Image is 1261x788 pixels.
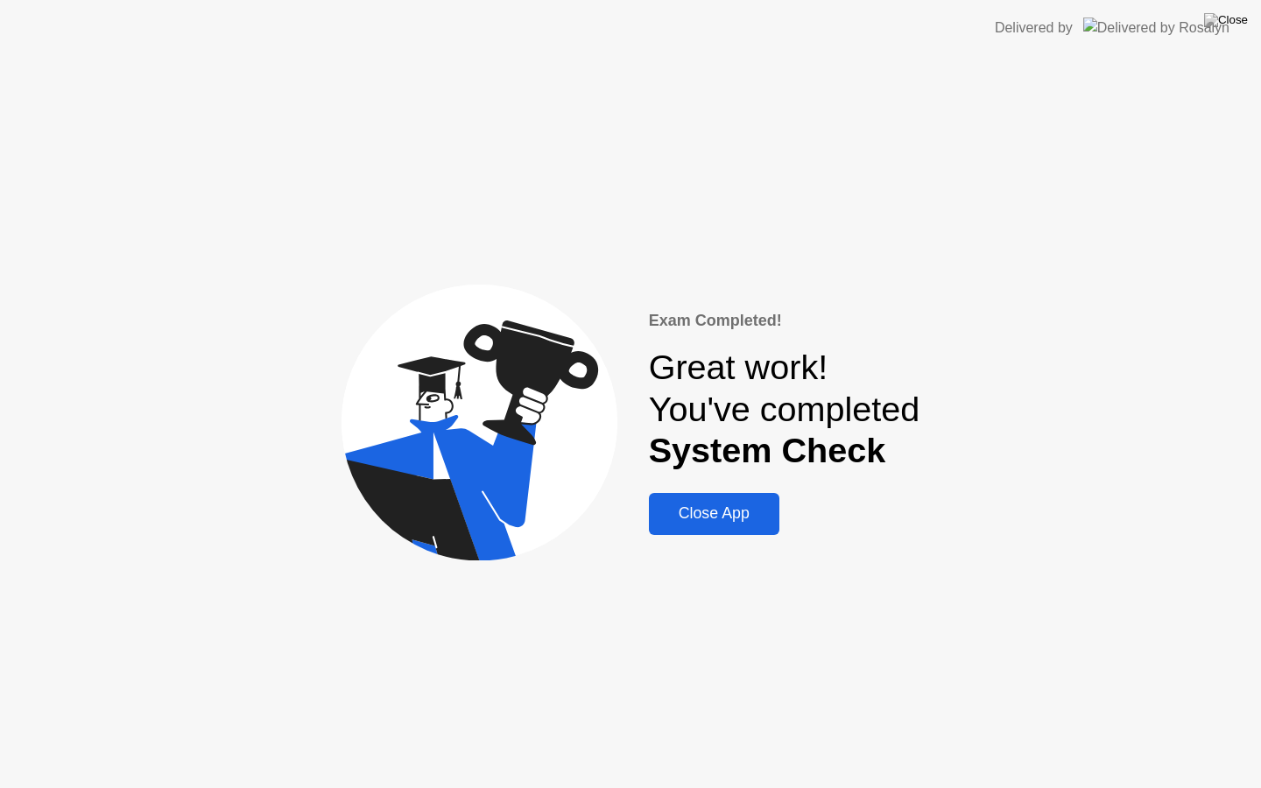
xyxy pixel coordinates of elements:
b: System Check [649,431,886,469]
div: Delivered by [995,18,1073,39]
div: Close App [654,504,774,523]
div: Exam Completed! [649,309,920,333]
img: Close [1204,13,1248,27]
button: Close App [649,493,779,535]
div: Great work! You've completed [649,347,920,472]
img: Delivered by Rosalyn [1083,18,1229,38]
